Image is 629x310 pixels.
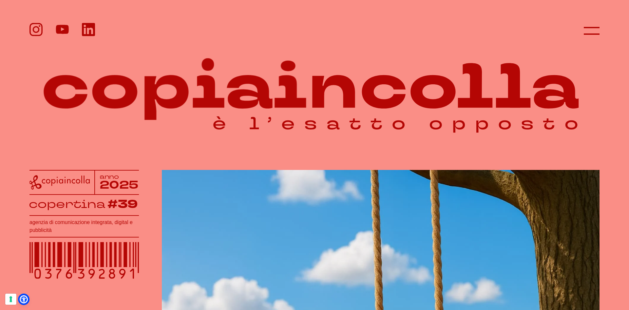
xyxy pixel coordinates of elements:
button: Le tue preferenze relative al consenso per le tecnologie di tracciamento [5,294,16,305]
tspan: copertina [29,196,105,212]
tspan: anno [100,173,119,181]
h1: agenzia di comunicazione integrata, digital e pubblicità [29,218,139,234]
a: Open Accessibility Menu [20,295,28,303]
tspan: #39 [108,196,139,213]
tspan: 2025 [100,178,139,193]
